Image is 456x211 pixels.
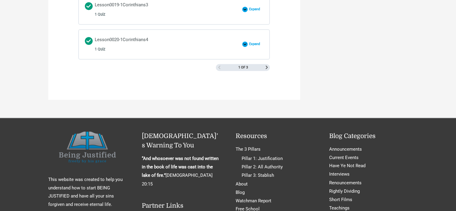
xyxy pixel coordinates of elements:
[329,131,408,141] h2: Blog Categories
[329,171,350,177] a: Interviews
[236,189,245,195] a: Blog
[236,198,271,203] a: Watchman Report
[329,197,352,202] a: Short Films
[85,2,93,10] div: Completed
[329,188,360,194] a: Rightly Dividing
[329,146,362,152] a: Announcements
[248,42,264,46] span: Expand
[142,131,221,150] h2: [DEMOGRAPHIC_DATA]’s Warning To You
[329,205,350,210] a: Teachings
[265,66,268,69] a: Next Page
[238,66,248,69] span: 1 of 3
[95,1,148,18] div: Lesson0019-1Corinthians3
[95,12,105,17] span: 1 Quiz
[95,47,105,51] span: 1 Quiz
[142,156,219,178] strong: “And whosoever was not found written in the book of life was cast into the lake of fire.”
[142,201,221,210] h2: Partner Links
[329,180,362,185] a: Renouncements
[85,1,239,18] a: Completed Lesson0019-1Corinthians3 1 Quiz
[95,36,148,53] div: Lesson0020-1Corinthians4
[85,37,93,45] div: Completed
[236,131,314,141] h2: Resources
[236,181,248,186] a: About
[329,163,365,168] a: Have Ye Not Read
[242,41,264,47] button: Expand
[242,164,283,170] a: Pillar 2: All Authority
[85,36,239,53] a: Completed Lesson0020-1Corinthians4 1 Quiz
[242,156,283,161] a: Pillar 1: Justification
[142,155,221,188] p: [DEMOGRAPHIC_DATA] 20:15
[48,175,127,209] p: This website was created to help you understand how to start BEING JUSTIFIED and have all your si...
[242,173,274,178] a: Pillar 3: Stablish
[329,155,359,160] a: Current Events
[248,7,264,11] span: Expand
[236,146,261,152] a: The 3 Pillars
[242,7,264,12] button: Expand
